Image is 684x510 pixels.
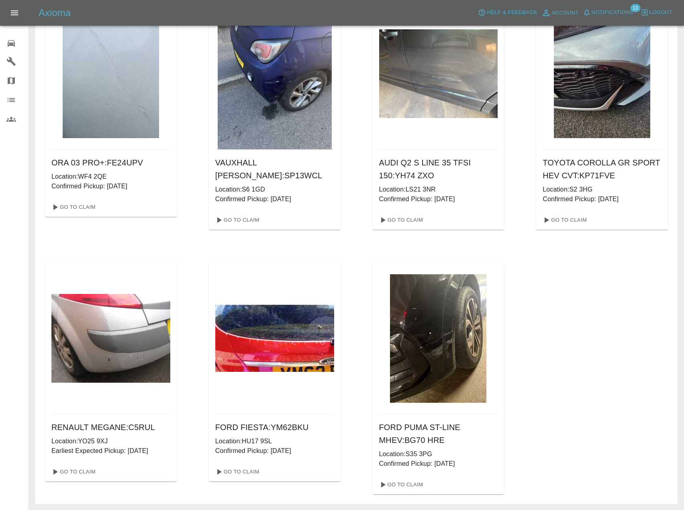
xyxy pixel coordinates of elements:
span: Logout [649,8,672,17]
a: Go To Claim [212,214,261,226]
p: Confirmed Pickup: [DATE] [379,194,498,204]
button: Notifications [581,6,635,19]
p: Location: HU17 9SL [215,437,334,446]
p: Location: S35 3PG [379,449,498,459]
a: Go To Claim [48,465,98,478]
p: Location: LS21 3NR [379,185,498,194]
h5: Axioma [39,6,71,19]
p: Confirmed Pickup: [DATE] [543,194,662,204]
h6: TOYOTA COROLLA GR SPORT HEV CVT : KP71FVE [543,156,662,182]
p: Confirmed Pickup: [DATE] [379,459,498,469]
a: Go To Claim [212,465,261,478]
p: Location: S6 1GD [215,185,334,194]
h6: VAUXHALL [PERSON_NAME] : SP13WCL [215,156,334,182]
p: Location: S2 3HG [543,185,662,194]
p: Location: YO25 9XJ [51,437,170,446]
button: Logout [639,6,674,19]
span: Help & Feedback [487,8,537,17]
a: Go To Claim [376,214,425,226]
p: Location: WF4 2QE [51,172,170,182]
p: Earliest Expected Pickup: [DATE] [51,446,170,456]
a: Go To Claim [376,478,425,491]
h6: FORD PUMA ST-LINE MHEV : BG70 HRE [379,421,498,447]
span: Account [552,8,579,18]
h6: ORA 03 PRO+ : FE24UPV [51,156,170,169]
h6: RENAULT MEGANE : C5RUL [51,421,170,434]
span: 13 [630,4,640,12]
span: Notifications [592,8,633,17]
a: Go To Claim [48,201,98,214]
a: Go To Claim [539,214,589,226]
p: Confirmed Pickup: [DATE] [51,182,170,191]
a: Account [539,6,581,19]
h6: FORD FIESTA : YM62BKU [215,421,334,434]
h6: AUDI Q2 S LINE 35 TFSI 150 : YH74 ZXO [379,156,498,182]
button: Help & Feedback [476,6,539,19]
button: Open drawer [5,3,24,22]
p: Confirmed Pickup: [DATE] [215,446,334,456]
p: Confirmed Pickup: [DATE] [215,194,334,204]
